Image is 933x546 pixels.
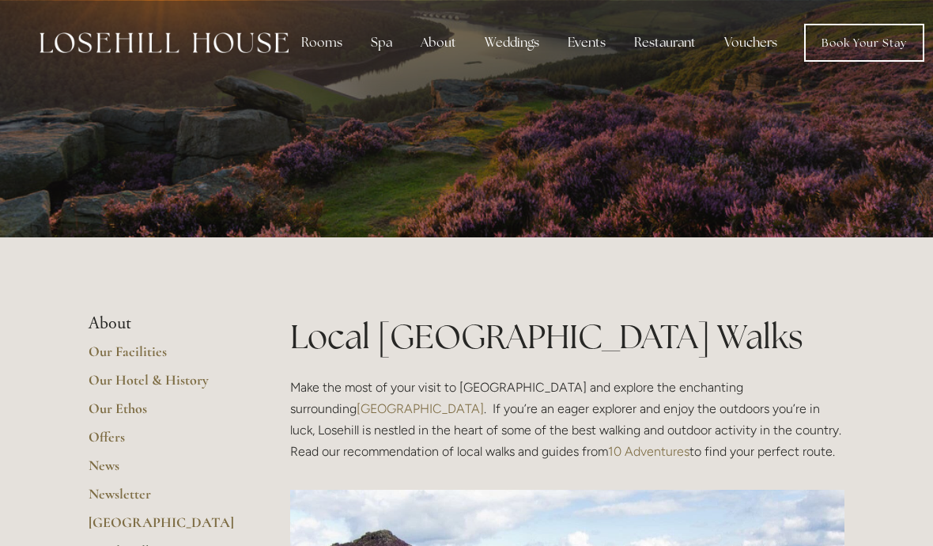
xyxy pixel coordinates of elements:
div: Restaurant [621,27,708,59]
a: 10 Adventures [608,444,689,459]
a: Newsletter [89,485,240,514]
a: Our Facilities [89,343,240,371]
a: Our Ethos [89,400,240,428]
div: Events [555,27,618,59]
a: [GEOGRAPHIC_DATA] [89,514,240,542]
h1: Local [GEOGRAPHIC_DATA] Walks [290,313,844,360]
img: Losehill House [40,32,289,53]
a: Our Hotel & History [89,371,240,400]
a: [GEOGRAPHIC_DATA] [357,401,484,416]
a: News [89,457,240,485]
div: About [408,27,469,59]
a: Book Your Stay [804,24,924,62]
p: Make the most of your visit to [GEOGRAPHIC_DATA] and explore the enchanting surrounding . If you’... [290,377,844,463]
div: Spa [358,27,405,59]
div: Weddings [472,27,552,59]
a: Vouchers [712,27,790,59]
div: Rooms [289,27,355,59]
li: About [89,313,240,334]
a: Offers [89,428,240,457]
